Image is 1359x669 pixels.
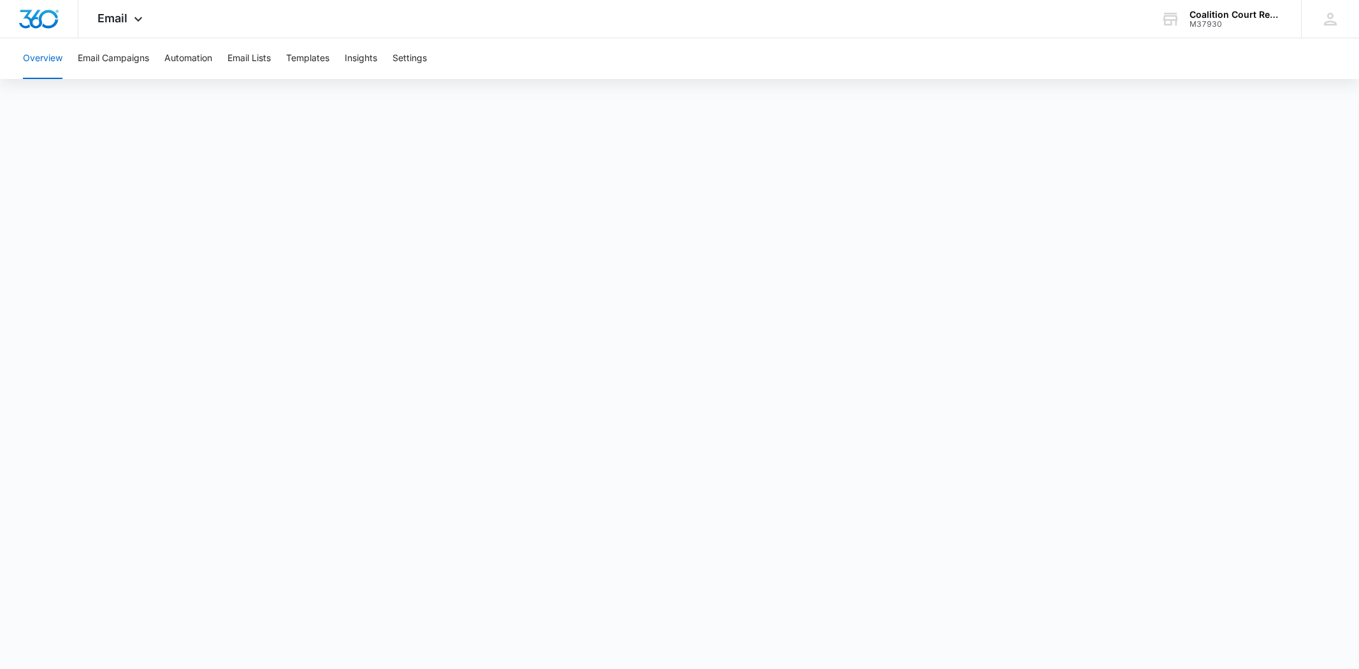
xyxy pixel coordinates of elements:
button: Overview [23,38,62,79]
button: Settings [392,38,427,79]
button: Automation [164,38,212,79]
button: Templates [286,38,329,79]
div: account id [1190,20,1283,29]
button: Insights [345,38,377,79]
button: Email Lists [227,38,271,79]
div: account name [1190,10,1283,20]
button: Email Campaigns [78,38,149,79]
span: Email [97,11,127,25]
